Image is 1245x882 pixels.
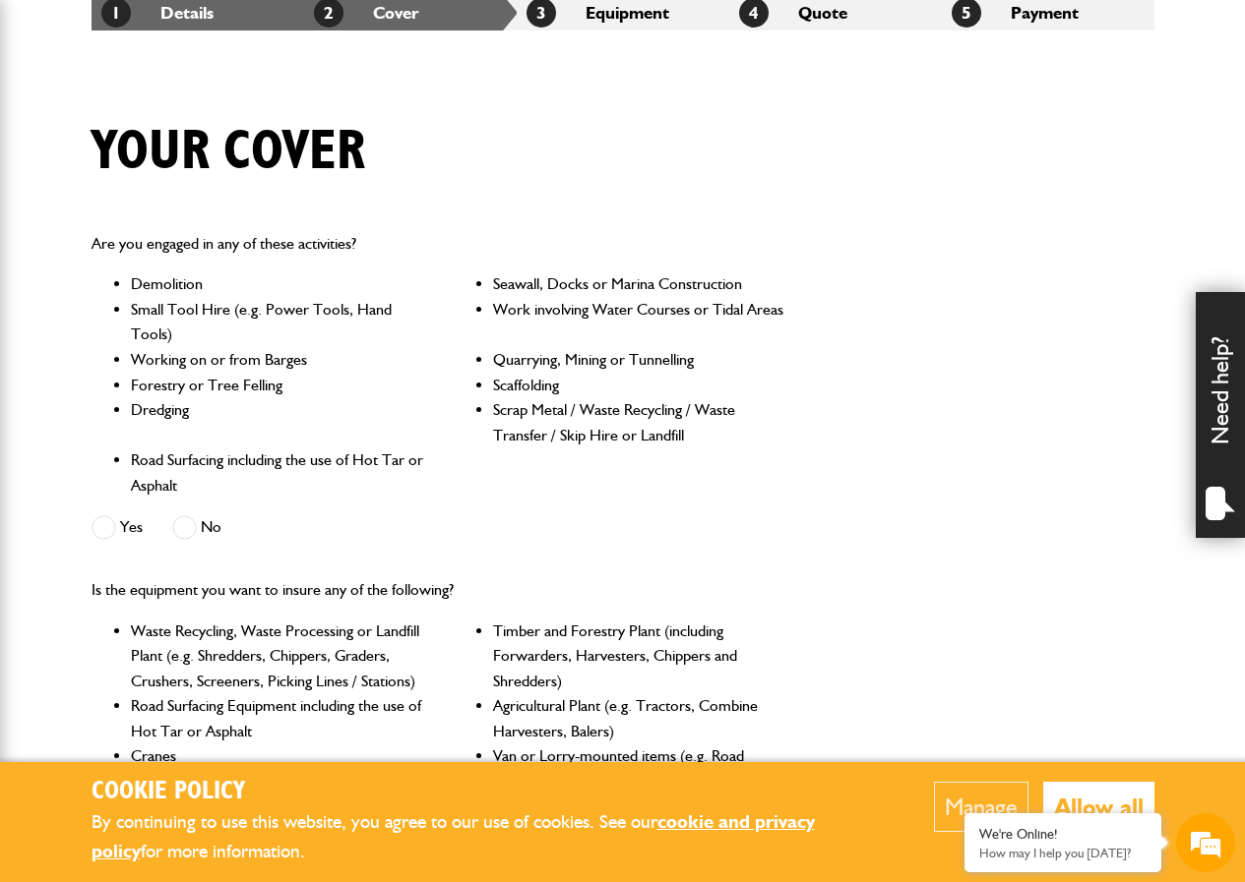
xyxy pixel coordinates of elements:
div: We're Online! [979,826,1147,843]
li: Dredging [131,397,428,447]
li: Quarrying, Mining or Tunnelling [493,347,790,373]
a: 1Details [101,2,214,23]
li: Demolition [131,271,428,297]
div: Need help? [1196,292,1245,538]
h1: Your cover [92,119,365,185]
li: Agricultural Plant (e.g. Tractors, Combine Harvesters, Balers) [493,693,790,743]
li: Van or Lorry-mounted items (e.g. Road Sweepers, Cherry Pickers, Volumetric Mixers) [493,743,790,794]
li: Cranes [131,743,428,794]
li: Working on or from Barges [131,347,428,373]
li: Waste Recycling, Waste Processing or Landfill Plant (e.g. Shredders, Chippers, Graders, Crushers,... [131,618,428,694]
li: Forestry or Tree Felling [131,373,428,398]
button: Allow all [1043,782,1154,832]
p: Are you engaged in any of these activities? [92,231,790,257]
li: Road Surfacing Equipment including the use of Hot Tar or Asphalt [131,693,428,743]
li: Scrap Metal / Waste Recycling / Waste Transfer / Skip Hire or Landfill [493,397,790,447]
h2: Cookie Policy [92,777,874,807]
a: cookie and privacy policy [92,810,815,863]
li: Work involving Water Courses or Tidal Areas [493,297,790,347]
p: Is the equipment you want to insure any of the following? [92,577,790,603]
li: Timber and Forestry Plant (including Forwarders, Harvesters, Chippers and Shredders) [493,618,790,694]
li: Scaffolding [493,373,790,398]
li: Road Surfacing including the use of Hot Tar or Asphalt [131,447,428,498]
label: No [172,515,221,540]
p: How may I help you today? [979,846,1147,860]
li: Seawall, Docks or Marina Construction [493,271,790,297]
button: Manage [934,782,1028,832]
label: Yes [92,515,143,540]
p: By continuing to use this website, you agree to our use of cookies. See our for more information. [92,807,874,867]
li: Small Tool Hire (e.g. Power Tools, Hand Tools) [131,297,428,347]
